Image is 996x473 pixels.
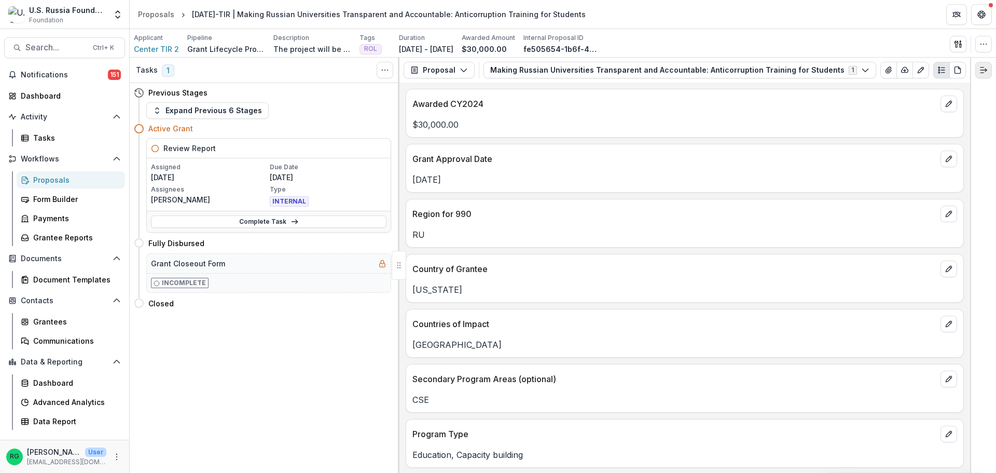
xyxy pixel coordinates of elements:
button: edit [940,261,957,277]
span: Workflows [21,155,108,164]
div: Tasks [33,132,117,143]
div: Ctrl + K [91,42,116,53]
button: Notifications151 [4,66,125,83]
div: Communications [33,335,117,346]
span: Center TIR 2 [134,44,179,55]
button: edit [940,371,957,387]
span: Documents [21,254,108,263]
p: Applicant [134,33,163,43]
button: Get Help [971,4,992,25]
span: Data & Reporting [21,358,108,367]
button: edit [940,96,957,112]
a: Dashboard [17,374,125,391]
p: Duration [399,33,425,43]
p: Assignees [151,185,268,194]
a: Document Templates [17,271,125,288]
button: Expand Previous 6 Stages [146,102,269,119]
p: [DATE] - [DATE] [399,44,453,55]
button: Making Russian Universities Transparent and Accountable: Anticorruption Training for Students1 [483,62,876,78]
p: [PERSON_NAME] [151,194,268,205]
button: Partners [946,4,967,25]
button: Plaintext view [933,62,950,78]
p: Type [270,185,386,194]
button: edit [940,206,957,222]
div: [DATE]-TIR | Making Russian Universities Transparent and Accountable: Anticorruption Training for... [192,9,586,20]
p: Assigned [151,163,268,172]
button: Search... [4,37,125,58]
button: More [110,451,123,463]
a: Proposals [17,171,125,188]
p: The project will be conducted by the Laboratory of University Transparency (LUPA), which was crea... [273,44,351,55]
button: Proposal [404,62,475,78]
button: Open Workflows [4,151,125,167]
p: Awarded Amount [462,33,515,43]
div: Data Report [33,416,117,427]
a: Form Builder [17,191,125,208]
p: Secondary Program Areas (optional) [412,373,936,385]
span: ROL [364,45,377,52]
span: INTERNAL [270,196,309,207]
button: Open Activity [4,109,125,125]
a: Payments [17,210,125,227]
div: Grantee Reports [33,232,117,243]
p: [DATE] [412,173,957,186]
p: Grant Lifecycle Process [187,44,265,55]
button: Expand right [975,62,992,78]
div: Advanced Analytics [33,397,117,408]
button: PDF view [949,62,966,78]
a: Tasks [17,129,125,146]
button: View Attached Files [880,62,897,78]
p: [GEOGRAPHIC_DATA] [412,339,957,351]
p: Education, Capacity building [412,449,957,461]
button: Open entity switcher [110,4,125,25]
p: [DATE] [151,172,268,183]
div: Grantees [33,316,117,327]
span: 1 [162,64,174,77]
h5: Grant Closeout Form [151,258,225,269]
span: Contacts [21,296,108,305]
img: U.S. Russia Foundation [8,6,25,23]
h3: Tasks [136,66,158,75]
p: Grant Approval Date [412,153,936,165]
p: $30,000.00 [462,44,507,55]
p: RU [412,228,957,241]
span: Foundation [29,16,63,25]
p: Internal Proposal ID [523,33,584,43]
a: Dashboard [4,87,125,104]
span: Notifications [21,71,108,79]
h4: Active Grant [148,123,193,134]
a: Grantee Reports [17,229,125,246]
div: Document Templates [33,274,117,285]
div: Dashboard [21,90,117,101]
p: [PERSON_NAME] [27,447,81,457]
p: [US_STATE] [412,283,957,296]
a: Grantees [17,313,125,330]
button: edit [940,151,957,167]
button: Edit as form [912,62,929,78]
span: Activity [21,113,108,121]
button: Toggle View Cancelled Tasks [377,62,393,78]
h4: Fully Disbursed [148,238,204,249]
p: Description [273,33,309,43]
a: Advanced Analytics [17,394,125,411]
div: U.S. Russia Foundation [29,5,106,16]
p: [DATE] [270,172,386,183]
div: Proposals [138,9,174,20]
a: Proposals [134,7,178,22]
p: Countries of Impact [412,318,936,330]
button: Open Contacts [4,292,125,309]
button: edit [940,426,957,442]
p: Region for 990 [412,208,936,220]
span: Search... [25,43,87,52]
div: Form Builder [33,194,117,205]
div: Proposals [33,174,117,185]
p: [EMAIL_ADDRESS][DOMAIN_NAME] [27,457,106,467]
div: Payments [33,213,117,224]
p: Program Type [412,428,936,440]
button: edit [940,316,957,332]
h5: Review Report [163,143,216,154]
span: 151 [108,70,121,80]
p: CSE [412,394,957,406]
h4: Closed [148,298,174,309]
nav: breadcrumb [134,7,590,22]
